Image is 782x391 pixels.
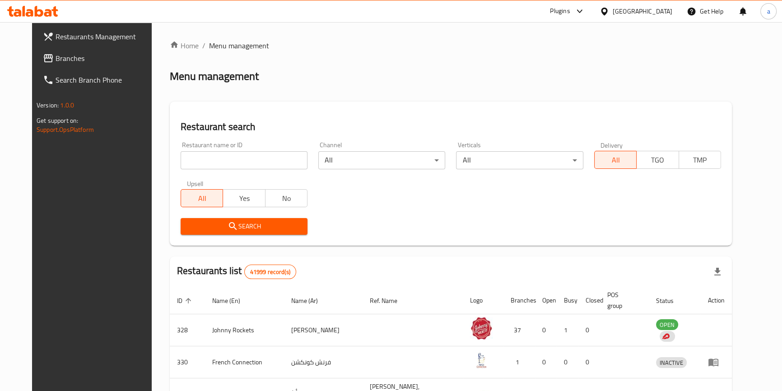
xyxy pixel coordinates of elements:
span: Name (Ar) [291,295,330,306]
td: 0 [578,314,600,346]
span: 1.0.0 [60,99,74,111]
td: 0 [578,346,600,378]
a: Search Branch Phone [36,69,163,91]
img: French Connection [470,349,493,372]
span: Ref. Name [370,295,409,306]
th: Open [535,287,557,314]
td: 0 [557,346,578,378]
button: TMP [679,151,721,169]
span: Search Branch Phone [56,74,155,85]
th: Action [701,287,732,314]
button: All [181,189,223,207]
div: All [456,151,583,169]
span: Branches [56,53,155,64]
a: Home [170,40,199,51]
input: Search for restaurant name or ID.. [181,151,307,169]
span: All [185,192,219,205]
td: 328 [170,314,205,346]
div: Indicates that the vendor menu management has been moved to DH Catalog service [660,331,675,342]
span: a [767,6,770,16]
a: Branches [36,47,163,69]
button: Yes [223,189,265,207]
div: Total records count [244,265,296,279]
button: Search [181,218,307,235]
th: Logo [463,287,503,314]
td: 37 [503,314,535,346]
div: OPEN [656,319,678,330]
h2: Restaurants list [177,264,296,279]
div: [GEOGRAPHIC_DATA] [613,6,672,16]
li: / [202,40,205,51]
h2: Menu management [170,69,259,84]
a: Restaurants Management [36,26,163,47]
td: 0 [535,314,557,346]
span: TGO [640,154,675,167]
td: 0 [535,346,557,378]
span: Name (En) [212,295,252,306]
th: Closed [578,287,600,314]
button: No [265,189,307,207]
span: Status [656,295,685,306]
span: Menu management [209,40,269,51]
td: [PERSON_NAME] [284,314,363,346]
img: delivery hero logo [661,332,670,340]
h2: Restaurant search [181,120,721,134]
span: Yes [227,192,261,205]
td: فرنش كونكشن [284,346,363,378]
div: All [318,151,445,169]
span: ID [177,295,194,306]
div: INACTIVE [656,357,687,368]
span: No [269,192,304,205]
button: TGO [636,151,679,169]
a: Support.OpsPlatform [37,124,94,135]
td: 1 [503,346,535,378]
img: Johnny Rockets [470,317,493,340]
label: Delivery [600,142,623,148]
button: All [594,151,637,169]
th: Busy [557,287,578,314]
span: POS group [607,289,638,311]
span: 41999 record(s) [245,268,296,276]
span: Get support on: [37,115,78,126]
div: Menu [708,357,725,368]
span: INACTIVE [656,358,687,368]
td: 330 [170,346,205,378]
span: OPEN [656,320,678,330]
span: All [598,154,633,167]
span: Version: [37,99,59,111]
span: TMP [683,154,717,167]
td: 1 [557,314,578,346]
span: Search [188,221,300,232]
nav: breadcrumb [170,40,732,51]
td: French Connection [205,346,284,378]
span: Restaurants Management [56,31,155,42]
td: Johnny Rockets [205,314,284,346]
th: Branches [503,287,535,314]
div: Export file [707,261,728,283]
label: Upsell [187,180,204,186]
div: Plugins [550,6,570,17]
